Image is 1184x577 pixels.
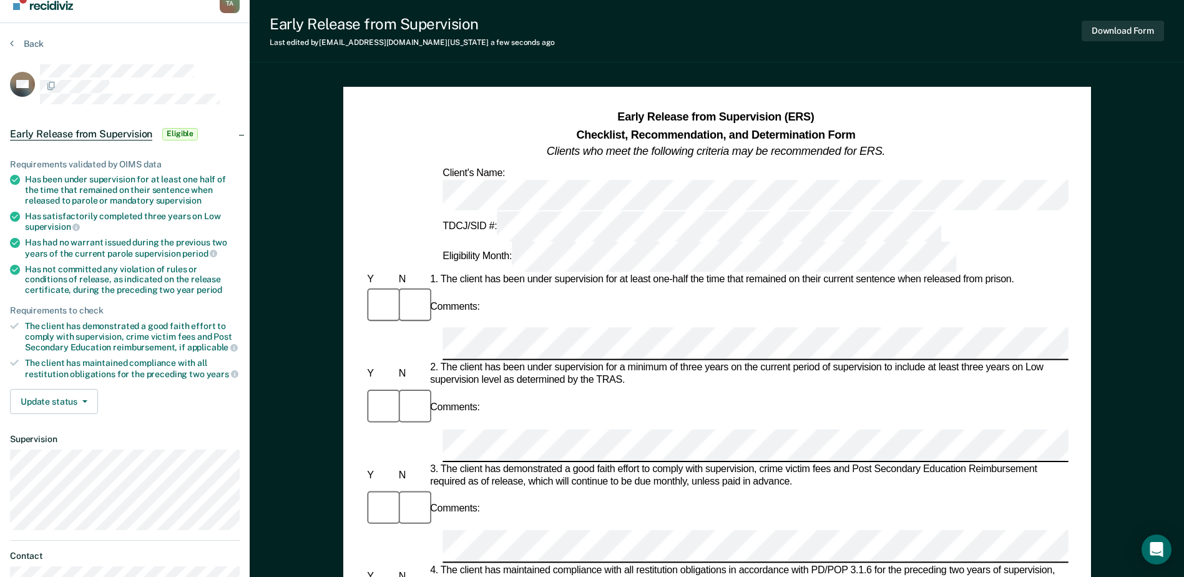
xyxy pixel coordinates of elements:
[25,174,240,205] div: Has been under supervision for at least one half of the time that remained on their sentence when...
[25,237,240,259] div: Has had no warrant issued during the previous two years of the current parole supervision
[617,111,814,124] strong: Early Release from Supervision (ERS)
[428,463,1067,488] div: 3. The client has demonstrated a good faith effort to comply with supervision, crime victim fees ...
[25,358,240,379] div: The client has maintained compliance with all restitution obligations for the preceding two
[197,285,222,295] span: period
[182,249,217,259] span: period
[162,128,198,141] span: Eligible
[547,145,885,157] em: Clients who meet the following criteria may be recommended for ERS.
[396,368,427,381] div: N
[25,211,240,232] div: Has satisfactorily completed three years on Low
[491,38,555,47] span: a few seconds ago
[10,434,240,445] dt: Supervision
[187,342,238,352] span: applicable
[428,274,1067,286] div: 1. The client has been under supervision for at least one-half the time that remained on their cu...
[25,264,240,295] div: Has not committed any violation of rules or conditions of release, as indicated on the release ce...
[10,389,98,414] button: Update status
[364,368,396,381] div: Y
[270,38,555,47] div: Last edited by [EMAIL_ADDRESS][DOMAIN_NAME][US_STATE]
[1142,535,1172,565] div: Open Intercom Messenger
[207,369,238,379] span: years
[396,274,427,286] div: N
[428,402,482,414] div: Comments:
[10,159,240,170] div: Requirements validated by OIMS data
[576,128,855,141] strong: Checklist, Recommendation, and Determination Form
[10,38,44,49] button: Back
[364,274,396,286] div: Y
[10,128,152,141] span: Early Release from Supervision
[10,551,240,561] dt: Contact
[25,222,80,232] span: supervision
[396,470,427,482] div: N
[440,211,944,242] div: TDCJ/SID #:
[428,362,1067,387] div: 2. The client has been under supervision for a minimum of three years on the current period of su...
[1082,21,1164,41] button: Download Form
[364,470,396,482] div: Y
[270,15,555,33] div: Early Release from Supervision
[440,242,959,272] div: Eligibility Month:
[156,195,202,205] span: supervision
[10,305,240,316] div: Requirements to check
[428,300,482,313] div: Comments:
[25,321,240,353] div: The client has demonstrated a good faith effort to comply with supervision, crime victim fees and...
[428,503,482,516] div: Comments:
